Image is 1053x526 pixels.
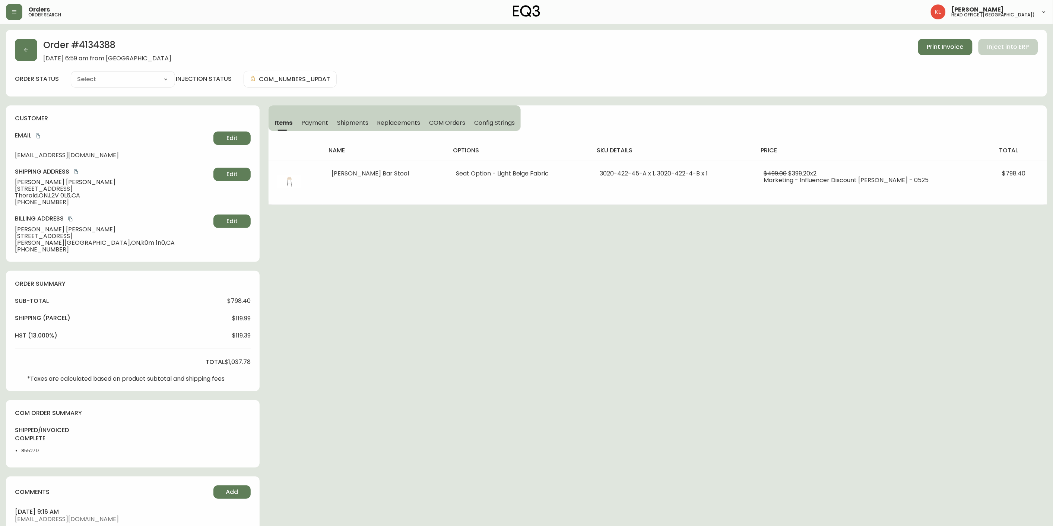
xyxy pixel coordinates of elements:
span: Orders [28,7,50,13]
h4: shipped/invoiced complete [15,426,55,443]
span: Items [275,119,293,127]
span: $798.40 [227,298,251,304]
span: 3020-422-45-A x 1, 3020-422-4-B x 1 [600,169,708,178]
span: COM Orders [429,119,466,127]
span: Print Invoice [927,43,964,51]
h4: comments [15,488,50,496]
button: Print Invoice [918,39,973,55]
img: 3020-422-MC-400-1-ckgjhpxyo3ij10138xbob61wj.jpg [277,170,301,194]
h5: order search [28,13,61,17]
span: $499.00 [764,169,787,178]
span: Payment [302,119,329,127]
span: [PHONE_NUMBER] [15,246,210,253]
span: $119.39 [232,332,251,339]
span: Edit [226,217,238,225]
span: [PERSON_NAME][GEOGRAPHIC_DATA] , ON , k0m 1n0 , CA [15,240,210,246]
button: copy [67,215,74,223]
span: Replacements [377,119,420,127]
span: Marketing - Influencer Discount [PERSON_NAME] - 0525 [764,176,929,184]
button: Edit [213,215,251,228]
h4: name [329,146,441,155]
h4: total [999,146,1041,155]
h4: hst (13.000%) [15,332,57,340]
li: Seat Option - Light Beige Fabric [456,170,582,177]
span: [DATE] 6:59 am from [GEOGRAPHIC_DATA] [43,55,171,62]
h4: options [453,146,585,155]
span: $1,037.78 [225,359,251,365]
button: Edit [213,131,251,145]
h2: Order # 4134388 [43,39,171,55]
h4: Billing Address [15,215,210,223]
h4: Email [15,131,210,140]
h4: Shipping ( Parcel ) [15,314,70,322]
span: [EMAIL_ADDRESS][DOMAIN_NAME] [15,152,210,159]
span: Edit [226,170,238,178]
h4: sku details [597,146,749,155]
span: [PERSON_NAME] [PERSON_NAME] [15,179,210,186]
h4: total [206,358,225,366]
span: [PERSON_NAME] [PERSON_NAME] [15,226,210,233]
h4: sub-total [15,297,49,305]
h4: Shipping Address [15,168,210,176]
span: Config Strings [475,119,515,127]
button: Edit [213,168,251,181]
img: 2c0c8aa7421344cf0398c7f872b772b5 [931,4,946,19]
h4: customer [15,114,251,123]
span: $798.40 [1002,169,1025,178]
span: Edit [226,134,238,142]
span: [PHONE_NUMBER] [15,199,210,206]
span: Add [226,488,238,496]
button: copy [72,168,80,175]
h4: price [761,146,987,155]
span: [STREET_ADDRESS] [15,233,210,240]
span: [STREET_ADDRESS] [15,186,210,192]
span: [PERSON_NAME] [952,7,1004,13]
span: Shipments [337,119,368,127]
button: copy [34,132,42,140]
img: logo [513,5,540,17]
h5: head office ([GEOGRAPHIC_DATA]) [952,13,1035,17]
li: 8552717 [21,447,55,454]
p: *Taxes are calculated based on product subtotal and shipping fees [27,376,225,382]
h4: [DATE] 9:16 am [15,508,251,516]
h4: injection status [176,75,232,83]
h4: com order summary [15,409,251,417]
span: [EMAIL_ADDRESS][DOMAIN_NAME] [15,516,251,523]
span: $399.20 x 2 [789,169,817,178]
span: [PERSON_NAME] Bar Stool [332,169,409,178]
button: Add [213,485,251,499]
h4: order summary [15,280,251,288]
span: $119.99 [232,315,251,322]
span: Thorold , ON , L2V 0L6 , CA [15,192,210,199]
label: order status [15,75,59,83]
